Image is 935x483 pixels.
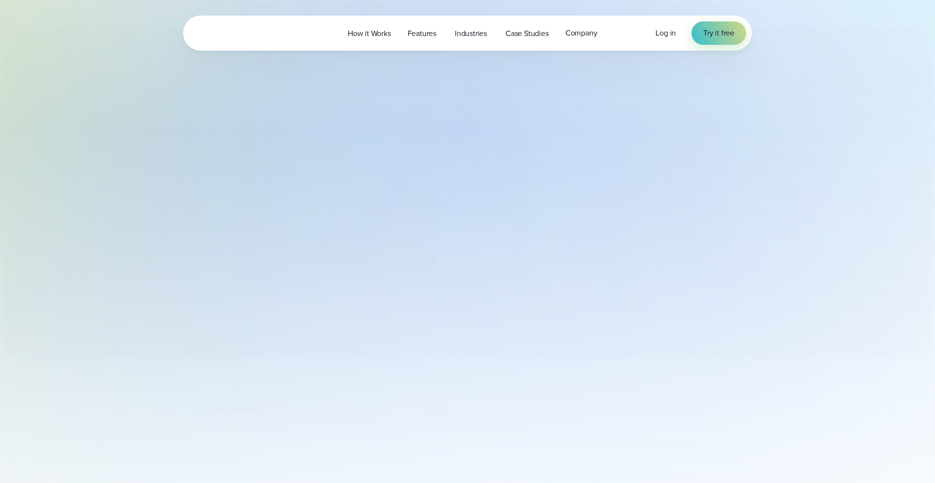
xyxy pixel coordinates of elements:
[497,23,557,43] a: Case Studies
[655,27,676,39] a: Log in
[348,28,391,39] span: How it Works
[655,27,676,38] span: Log in
[692,21,746,45] a: Try it free
[455,28,487,39] span: Industries
[505,28,549,39] span: Case Studies
[565,27,598,39] span: Company
[408,28,436,39] span: Features
[703,27,734,39] span: Try it free
[339,23,399,43] a: How it Works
